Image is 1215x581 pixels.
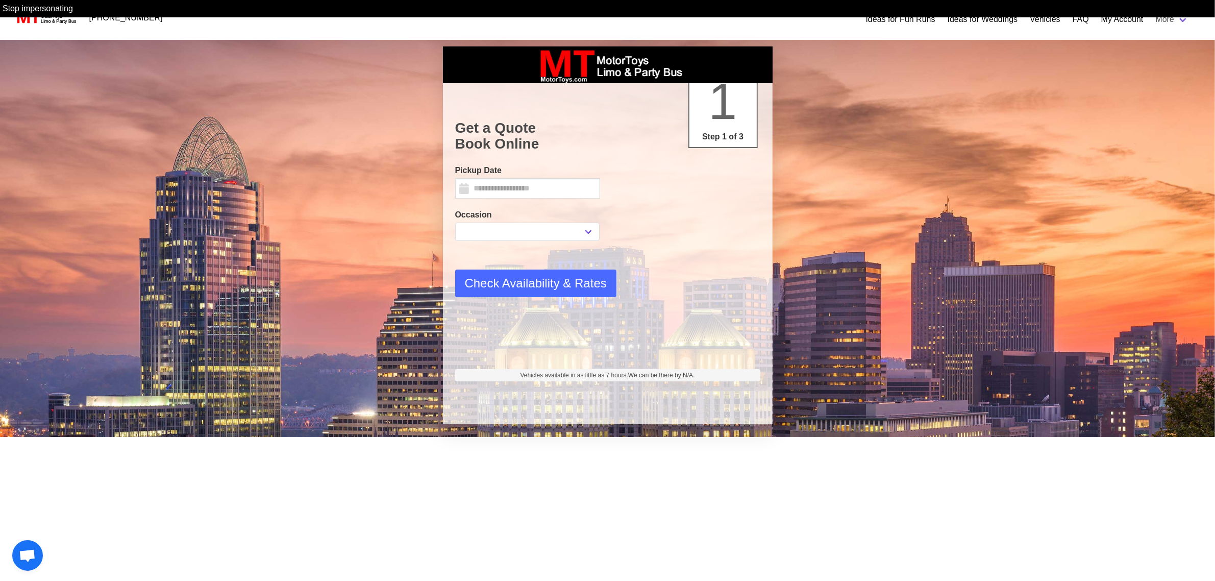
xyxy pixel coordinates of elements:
[465,274,607,293] span: Check Availability & Rates
[1150,9,1195,30] a: More
[866,13,935,26] a: Ideas for Fun Runs
[1073,13,1089,26] a: FAQ
[1030,13,1060,26] a: Vehicles
[455,164,600,177] label: Pickup Date
[12,540,43,571] div: Open chat
[455,270,616,297] button: Check Availability & Rates
[520,371,695,380] span: Vehicles available in as little as 7 hours.
[531,46,684,83] img: box_logo_brand.jpeg
[693,131,753,143] p: Step 1 of 3
[14,11,77,25] img: MotorToys Logo
[455,209,600,221] label: Occasion
[3,4,73,13] a: Stop impersonating
[455,120,760,152] h1: Get a Quote Book Online
[709,72,737,130] span: 1
[1101,13,1144,26] a: My Account
[83,8,169,28] a: [PHONE_NUMBER]
[948,13,1018,26] a: Ideas for Weddings
[628,372,695,379] span: We can be there by N/A.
